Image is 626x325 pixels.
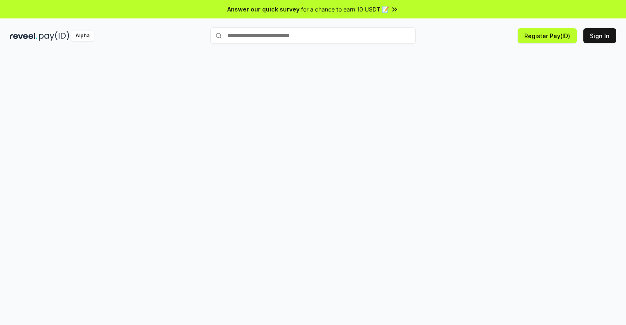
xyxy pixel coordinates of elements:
[10,31,37,41] img: reveel_dark
[518,28,577,43] button: Register Pay(ID)
[227,5,299,14] span: Answer our quick survey
[583,28,616,43] button: Sign In
[301,5,389,14] span: for a chance to earn 10 USDT 📝
[71,31,94,41] div: Alpha
[39,31,69,41] img: pay_id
